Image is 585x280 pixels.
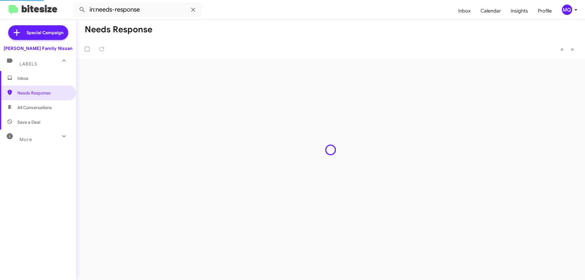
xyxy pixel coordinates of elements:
a: Special Campaign [8,25,68,40]
span: Special Campaign [27,30,63,36]
input: Search [74,2,202,17]
a: Profile [533,2,557,20]
span: More [19,137,32,142]
button: MQ [557,5,578,15]
a: Inbox [453,2,476,20]
span: Inbox [17,75,69,81]
h1: Needs Response [85,25,152,34]
div: [PERSON_NAME] Family Nissan [4,45,73,51]
span: » [571,45,574,53]
button: Previous [557,43,567,55]
a: Insights [506,2,533,20]
span: All Conversations [17,105,52,111]
span: Needs Response [17,90,69,96]
span: Labels [19,61,37,67]
span: Save a Deal [17,119,40,125]
div: MQ [562,5,572,15]
a: Calendar [476,2,506,20]
button: Next [567,43,578,55]
span: « [560,45,564,53]
nav: Page navigation example [557,43,578,55]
